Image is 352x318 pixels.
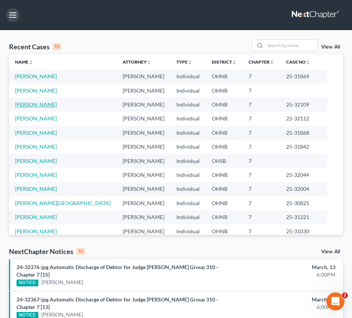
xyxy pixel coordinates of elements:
[280,224,327,238] td: 25-31030
[17,264,218,278] a: 24-32376-jpg Automatic Discharge of Debtor for Judge [PERSON_NAME] Group 310 - Chapter 7 [15]
[234,271,335,278] div: 6:00PM
[17,280,38,286] div: NOTICE
[206,168,243,182] td: OHNB
[170,69,206,83] td: Individual
[206,69,243,83] td: OHNB
[280,140,327,154] td: 25-31842
[15,158,57,164] a: [PERSON_NAME]
[280,210,327,224] td: 25-31221
[15,186,57,192] a: [PERSON_NAME]
[15,59,33,65] a: Nameunfold_more
[206,210,243,224] td: OHNB
[15,200,111,206] a: [PERSON_NAME][GEOGRAPHIC_DATA]
[280,97,327,111] td: 25-32109
[188,60,192,65] i: unfold_more
[206,140,243,154] td: OHNB
[117,69,170,83] td: [PERSON_NAME]
[15,73,57,79] a: [PERSON_NAME]
[117,97,170,111] td: [PERSON_NAME]
[170,182,206,196] td: Individual
[243,210,280,224] td: 7
[170,210,206,224] td: Individual
[15,143,57,150] a: [PERSON_NAME]
[9,247,85,256] div: NextChapter Notices
[243,182,280,196] td: 7
[117,140,170,154] td: [PERSON_NAME]
[206,182,243,196] td: OHNB
[243,168,280,182] td: 7
[170,196,206,210] td: Individual
[243,84,280,97] td: 7
[176,59,192,65] a: Typeunfold_more
[234,303,335,311] div: 6:00PM
[29,60,33,65] i: unfold_more
[170,154,206,168] td: Individual
[326,292,344,310] iframe: Intercom live chat
[9,42,61,51] div: Recent Cases
[53,43,61,50] div: 15
[321,44,340,50] a: View All
[117,126,170,140] td: [PERSON_NAME]
[212,59,237,65] a: Districtunfold_more
[170,140,206,154] td: Individual
[170,112,206,126] td: Individual
[270,60,274,65] i: unfold_more
[243,97,280,111] td: 7
[15,87,57,94] a: [PERSON_NAME]
[117,168,170,182] td: [PERSON_NAME]
[243,196,280,210] td: 7
[306,60,310,65] i: unfold_more
[170,97,206,111] td: Individual
[280,126,327,140] td: 25-31868
[280,182,327,196] td: 25-32004
[206,196,243,210] td: OHNB
[243,140,280,154] td: 7
[243,112,280,126] td: 7
[170,84,206,97] td: Individual
[280,69,327,83] td: 25-31864
[15,172,57,178] a: [PERSON_NAME]
[147,60,151,65] i: unfold_more
[206,112,243,126] td: OHNB
[117,210,170,224] td: [PERSON_NAME]
[280,196,327,210] td: 25-30825
[234,263,335,271] div: March, 13
[76,248,85,255] div: 10
[206,154,243,168] td: OHSB
[17,296,218,310] a: 24-32367-jpg Automatic Discharge of Debtor for Judge [PERSON_NAME] Group 310 - Chapter 7 [13]
[243,154,280,168] td: 7
[15,115,57,122] a: [PERSON_NAME]
[117,196,170,210] td: [PERSON_NAME]
[117,112,170,126] td: [PERSON_NAME]
[15,101,57,108] a: [PERSON_NAME]
[206,97,243,111] td: OHNB
[206,126,243,140] td: OHNB
[321,249,340,254] a: View All
[170,224,206,238] td: Individual
[342,292,348,298] span: 2
[117,84,170,97] td: [PERSON_NAME]
[117,154,170,168] td: [PERSON_NAME]
[280,168,327,182] td: 25-32044
[117,182,170,196] td: [PERSON_NAME]
[117,224,170,238] td: [PERSON_NAME]
[15,214,57,220] a: [PERSON_NAME]
[170,168,206,182] td: Individual
[286,59,310,65] a: Case Nounfold_more
[243,69,280,83] td: 7
[41,278,83,286] a: [PERSON_NAME]
[234,296,335,303] div: March, 13
[232,60,237,65] i: unfold_more
[206,224,243,238] td: OHNB
[265,40,318,51] input: Search by name...
[206,84,243,97] td: OHNB
[170,126,206,140] td: Individual
[123,59,151,65] a: Attorneyunfold_more
[15,129,57,136] a: [PERSON_NAME]
[249,59,274,65] a: Chapterunfold_more
[243,126,280,140] td: 7
[280,112,327,126] td: 25-32112
[243,224,280,238] td: 7
[15,228,57,234] a: [PERSON_NAME]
